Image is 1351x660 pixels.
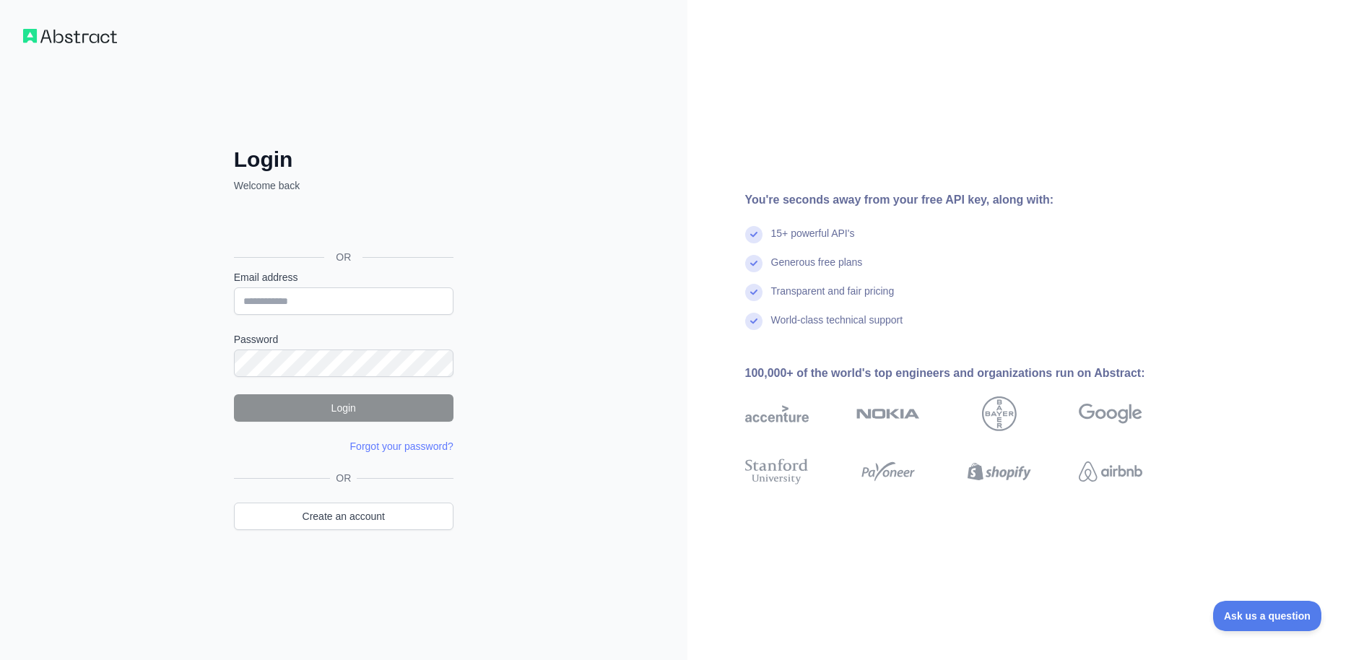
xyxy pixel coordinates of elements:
img: payoneer [856,456,920,487]
a: Forgot your password? [350,440,453,452]
div: You're seconds away from your free API key, along with: [745,191,1189,209]
img: accenture [745,396,809,431]
img: Workflow [23,29,117,43]
img: airbnb [1079,456,1142,487]
iframe: Toggle Customer Support [1213,601,1322,631]
label: Email address [234,270,453,285]
img: nokia [856,396,920,431]
a: Create an account [234,503,453,530]
label: Password [234,332,453,347]
div: World-class technical support [771,313,903,342]
iframe: Sign in with Google Button [227,209,458,240]
div: Generous free plans [771,255,863,284]
img: bayer [982,396,1017,431]
img: check mark [745,226,763,243]
span: OR [330,471,357,485]
img: check mark [745,313,763,330]
div: Transparent and fair pricing [771,284,895,313]
div: 100,000+ of the world's top engineers and organizations run on Abstract: [745,365,1189,382]
img: check mark [745,255,763,272]
span: OR [324,250,362,264]
h2: Login [234,147,453,173]
button: Login [234,394,453,422]
img: check mark [745,284,763,301]
p: Welcome back [234,178,453,193]
img: google [1079,396,1142,431]
img: shopify [968,456,1031,487]
div: 15+ powerful API's [771,226,855,255]
img: stanford university [745,456,809,487]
